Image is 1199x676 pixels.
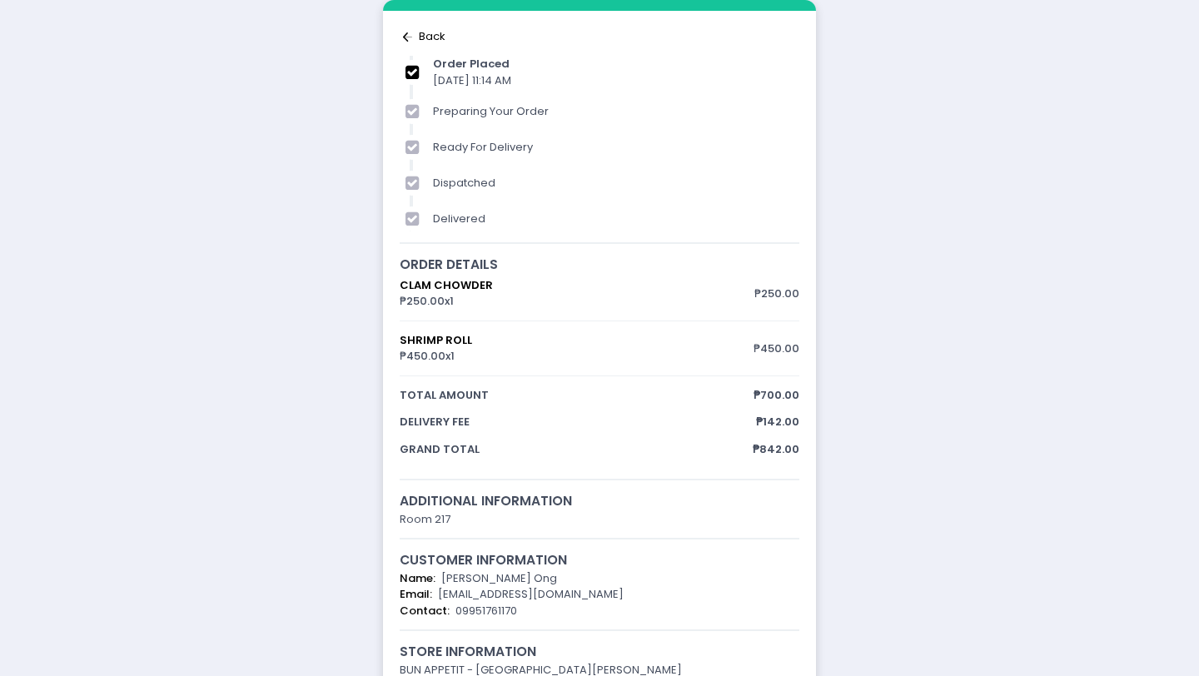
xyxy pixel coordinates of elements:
div: ready for delivery [433,139,799,156]
span: total amount [400,387,754,404]
div: order details [400,255,799,274]
div: [PERSON_NAME] Ong [400,570,799,587]
span: ₱842.00 [753,441,799,458]
div: store information [400,642,799,661]
div: preparing your order [433,103,799,120]
div: 09951761170 [400,603,799,619]
div: order placed [433,56,799,72]
span: Email: [400,586,432,602]
div: additional information [400,491,799,510]
span: [DATE] 11:14 AM [433,72,511,88]
span: grand total [400,441,753,458]
div: delivered [433,211,799,227]
span: ₱142.00 [756,414,799,430]
div: Back [400,28,799,45]
div: dispatched [433,175,799,191]
span: Contact: [400,603,450,619]
span: ₱700.00 [754,387,799,404]
span: delivery fee [400,414,756,430]
div: Room 217 [400,511,799,528]
div: customer information [400,550,799,569]
span: Name: [400,570,435,586]
div: [EMAIL_ADDRESS][DOMAIN_NAME] [400,586,799,603]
